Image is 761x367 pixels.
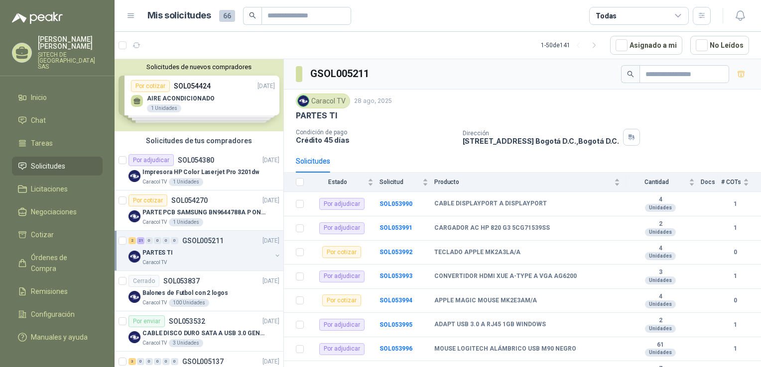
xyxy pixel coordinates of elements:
[626,245,695,253] b: 4
[310,173,380,192] th: Estado
[310,66,371,82] h3: GSOL005211
[645,252,676,260] div: Unidades
[169,218,203,226] div: 1 Unidades
[178,157,214,164] p: SOL054380
[115,190,283,231] a: Por cotizarSOL054270[DATE] Company LogoPARTE PCB SAMSUNG BN9644788A P ONECONNECaracol TV1 Unidades
[721,272,749,281] b: 1
[319,319,365,331] div: Por adjudicar
[296,136,455,144] p: Crédito 45 días
[128,170,140,182] img: Company Logo
[38,52,103,70] p: SITECH DE [GEOGRAPHIC_DATA] SAS
[142,259,167,267] p: Caracol TV
[721,223,749,233] b: 1
[115,59,283,131] div: Solicitudes de nuevos compradoresPor cotizarSOL054424[DATE] AIRE ACONDICIONADO1 UnidadesPor cotiz...
[380,249,412,256] a: SOL053992
[262,236,279,246] p: [DATE]
[12,134,103,153] a: Tareas
[115,311,283,352] a: Por enviarSOL053532[DATE] Company LogoCABLE DISCO DURO SATA A USB 3.0 GENERICOCaracol TV3 Unidades
[128,194,167,206] div: Por cotizar
[169,318,205,325] p: SOL053532
[354,96,392,106] p: 28 ago, 2025
[12,248,103,278] a: Órdenes de Compra
[154,237,161,244] div: 0
[319,222,365,234] div: Por adjudicar
[31,161,65,172] span: Solicitudes
[119,63,279,71] button: Solicitudes de nuevos compradores
[645,228,676,236] div: Unidades
[434,321,546,329] b: ADAPT USB 3.0 A RJ45 1GB WINDOWS
[380,321,412,328] a: SOL053995
[626,293,695,301] b: 4
[319,343,365,355] div: Por adjudicar
[721,199,749,209] b: 1
[626,173,701,192] th: Cantidad
[262,317,279,326] p: [DATE]
[142,208,266,217] p: PARTE PCB SAMSUNG BN9644788A P ONECONNE
[262,156,279,165] p: [DATE]
[128,251,140,263] img: Company Logo
[163,277,200,284] p: SOL053837
[142,218,167,226] p: Caracol TV
[171,237,178,244] div: 0
[162,358,170,365] div: 0
[12,328,103,347] a: Manuales y ayuda
[627,71,634,78] span: search
[115,131,283,150] div: Solicitudes de tus compradores
[128,210,140,222] img: Company Logo
[541,37,602,53] div: 1 - 50 de 141
[626,341,695,349] b: 61
[12,88,103,107] a: Inicio
[171,197,208,204] p: SOL054270
[380,345,412,352] a: SOL053996
[380,200,412,207] a: SOL053990
[31,138,53,149] span: Tareas
[182,237,224,244] p: GSOL005211
[12,225,103,244] a: Cotizar
[128,331,140,343] img: Company Logo
[434,179,612,185] span: Producto
[12,305,103,324] a: Configuración
[626,269,695,276] b: 3
[434,249,520,257] b: TECLADO APPLE MK2A3LA/A
[645,300,676,308] div: Unidades
[610,36,682,55] button: Asignado a mi
[626,317,695,325] b: 2
[296,110,337,121] p: PARTES TI
[128,291,140,303] img: Company Logo
[128,315,165,327] div: Por enviar
[182,358,224,365] p: GSOL005137
[142,329,266,338] p: CABLE DISCO DURO SATA A USB 3.0 GENERICO
[31,206,77,217] span: Negociaciones
[310,179,366,185] span: Estado
[12,180,103,198] a: Licitaciones
[626,196,695,204] b: 4
[434,345,576,353] b: MOUSE LOGITECH ALÁMBRICO USB M90 NEGRO
[31,183,68,194] span: Licitaciones
[12,111,103,130] a: Chat
[262,357,279,367] p: [DATE]
[380,224,412,231] a: SOL053991
[721,248,749,257] b: 0
[31,286,68,297] span: Remisiones
[12,157,103,176] a: Solicitudes
[721,173,761,192] th: # COTs
[142,168,259,177] p: Impresora HP Color Laserjet Pro 3201dw
[296,129,455,136] p: Condición de pago
[645,276,676,284] div: Unidades
[162,237,170,244] div: 0
[31,332,88,343] span: Manuales y ayuda
[115,150,283,190] a: Por adjudicarSOL054380[DATE] Company LogoImpresora HP Color Laserjet Pro 3201dwCaracol TV1 Unidades
[380,273,412,279] a: SOL053993
[721,179,741,185] span: # COTs
[319,271,365,282] div: Por adjudicar
[145,358,153,365] div: 0
[645,204,676,212] div: Unidades
[380,297,412,304] b: SOL053994
[626,179,687,185] span: Cantidad
[626,220,695,228] b: 2
[169,299,209,307] div: 100 Unidades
